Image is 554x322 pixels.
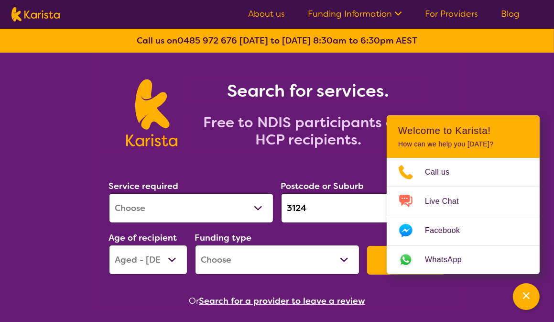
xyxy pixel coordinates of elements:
span: Call us [425,165,461,179]
label: Postcode or Suburb [281,180,364,192]
ul: Choose channel [387,158,540,274]
h2: Welcome to Karista! [398,125,528,136]
label: Age of recipient [109,232,177,244]
p: How can we help you [DATE]? [398,140,528,148]
img: Karista logo [126,79,177,146]
button: Search for a provider to leave a review [199,294,365,308]
a: Web link opens in a new tab. [387,245,540,274]
button: Channel Menu [513,283,540,310]
h2: Free to NDIS participants and HCP recipients. [189,114,428,148]
img: Karista logo [11,7,60,22]
div: Channel Menu [387,115,540,274]
input: Type [281,193,445,223]
a: For Providers [425,8,478,20]
button: Search [367,246,445,275]
h1: Search for services. [189,79,428,102]
span: Live Chat [425,194,470,209]
span: Facebook [425,223,471,238]
a: Funding Information [308,8,402,20]
label: Service required [109,180,179,192]
label: Funding type [195,232,252,244]
a: Blog [501,8,520,20]
b: Call us on [DATE] to [DATE] 8:30am to 6:30pm AEST [137,35,417,46]
span: Or [189,294,199,308]
span: WhatsApp [425,253,473,267]
a: 0485 972 676 [177,35,237,46]
a: About us [248,8,285,20]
